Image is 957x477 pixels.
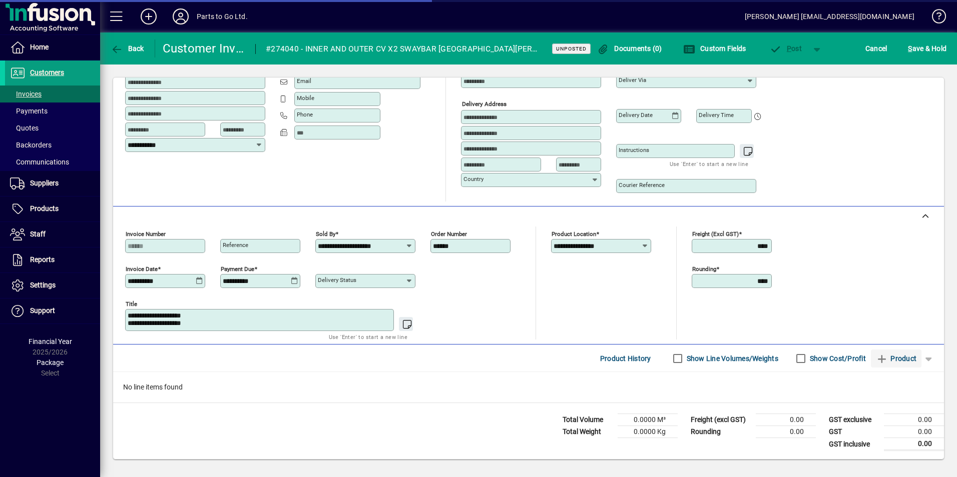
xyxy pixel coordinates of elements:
[595,39,665,57] button: Documents (0)
[297,111,313,118] mat-label: Phone
[5,35,100,60] a: Home
[297,77,311,84] mat-label: Email
[126,300,137,307] mat-label: Title
[10,158,69,166] span: Communications
[596,349,655,367] button: Product History
[223,241,248,248] mat-label: Reference
[10,90,42,98] span: Invoices
[556,45,587,52] span: Unposted
[769,44,802,52] span: ost
[619,181,665,188] mat-label: Courier Reference
[431,230,467,237] mat-label: Order number
[266,41,540,57] div: #274040 - INNER AND OUTER CV X2 SWAYBAR [GEOGRAPHIC_DATA][PERSON_NAME] 2X
[5,273,100,298] a: Settings
[552,230,596,237] mat-label: Product location
[692,230,739,237] mat-label: Freight (excl GST)
[329,331,407,342] mat-hint: Use 'Enter' to start a new line
[558,414,618,426] td: Total Volume
[908,40,946,56] span: ave & Hold
[111,44,144,52] span: Back
[30,255,55,263] span: Reports
[884,438,944,450] td: 0.00
[5,247,100,272] a: Reports
[618,414,678,426] td: 0.0000 M³
[619,146,649,153] mat-label: Instructions
[884,426,944,438] td: 0.00
[5,85,100,102] a: Invoices
[824,426,884,438] td: GST
[597,44,662,52] span: Documents (0)
[558,426,618,438] td: Total Weight
[5,298,100,323] a: Support
[905,39,949,57] button: Save & Hold
[463,175,484,182] mat-label: Country
[756,414,816,426] td: 0.00
[197,8,248,24] div: Parts to Go Ltd.
[30,281,56,289] span: Settings
[619,76,646,83] mat-label: Deliver via
[100,39,155,57] app-page-header-button: Back
[316,230,335,237] mat-label: Sold by
[824,414,884,426] td: GST exclusive
[5,119,100,136] a: Quotes
[30,179,59,187] span: Suppliers
[884,414,944,426] td: 0.00
[686,414,756,426] td: Freight (excl GST)
[876,350,916,366] span: Product
[699,111,734,118] mat-label: Delivery time
[126,265,158,272] mat-label: Invoice date
[10,107,48,115] span: Payments
[221,265,254,272] mat-label: Payment due
[30,204,59,212] span: Products
[29,337,72,345] span: Financial Year
[685,353,778,363] label: Show Line Volumes/Weights
[670,158,748,169] mat-hint: Use 'Enter' to start a new line
[318,276,356,283] mat-label: Delivery status
[787,44,791,52] span: P
[5,196,100,221] a: Products
[297,94,314,101] mat-label: Mobile
[764,39,807,57] button: Post
[808,353,866,363] label: Show Cost/Profit
[5,136,100,153] a: Backorders
[30,43,49,51] span: Home
[681,39,749,57] button: Custom Fields
[165,7,197,25] button: Profile
[824,438,884,450] td: GST inclusive
[924,2,944,34] a: Knowledge Base
[10,141,52,149] span: Backorders
[126,230,166,237] mat-label: Invoice number
[863,39,890,57] button: Cancel
[745,8,914,24] div: [PERSON_NAME] [EMAIL_ADDRESS][DOMAIN_NAME]
[113,372,944,402] div: No line items found
[30,306,55,314] span: Support
[5,153,100,170] a: Communications
[163,40,246,56] div: Customer Invoice
[619,111,653,118] mat-label: Delivery date
[5,222,100,247] a: Staff
[683,44,746,52] span: Custom Fields
[865,40,887,56] span: Cancel
[133,7,165,25] button: Add
[37,358,64,366] span: Package
[30,230,46,238] span: Staff
[108,39,147,57] button: Back
[618,426,678,438] td: 0.0000 Kg
[5,102,100,119] a: Payments
[756,426,816,438] td: 0.00
[871,349,921,367] button: Product
[30,68,64,76] span: Customers
[600,350,651,366] span: Product History
[908,44,912,52] span: S
[686,426,756,438] td: Rounding
[5,171,100,196] a: Suppliers
[10,124,39,132] span: Quotes
[692,265,716,272] mat-label: Rounding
